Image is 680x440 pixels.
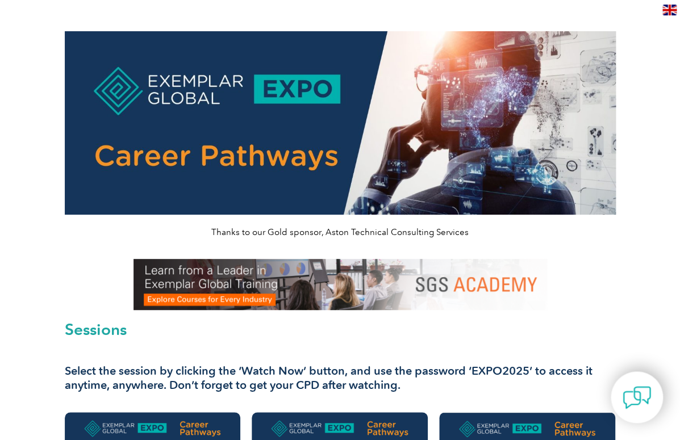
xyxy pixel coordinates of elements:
[662,5,677,15] img: en
[134,259,547,310] img: SGS
[65,321,616,337] h2: Sessions
[65,364,616,392] h3: Select the session by clicking the ‘Watch Now’ button, and use the password ‘EXPO2025’ to access ...
[65,226,616,238] p: Thanks to our Gold sponsor, Aston Technical Consulting Services
[65,31,616,215] img: career pathways
[623,383,651,412] img: contact-chat.png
